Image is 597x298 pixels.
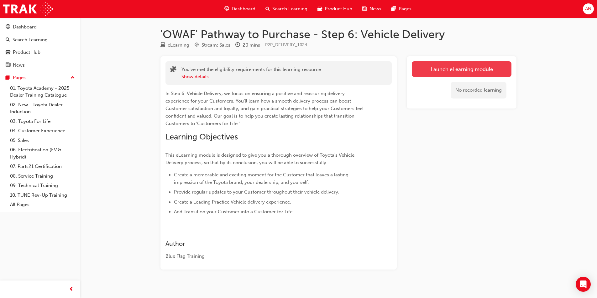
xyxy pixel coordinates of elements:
span: News [369,5,381,13]
a: Dashboard [3,21,77,33]
span: Product Hub [325,5,352,13]
a: 08. Service Training [8,171,77,181]
span: Provide regular updates to your Customer throughout their vehicle delivery. [174,189,339,195]
span: search-icon [265,5,270,13]
a: 10. TUNE Rev-Up Training [8,190,77,200]
a: 05. Sales [8,136,77,145]
a: 04. Customer Experience [8,126,77,136]
span: And Transition your Customer into a Customer for Life. [174,209,294,215]
div: Stream [194,41,230,49]
a: 09. Technical Training [8,181,77,190]
a: 03. Toyota For Life [8,117,77,126]
a: news-iconNews [357,3,386,15]
span: Pages [399,5,411,13]
button: Pages [3,72,77,83]
span: target-icon [194,43,199,48]
div: 20 mins [243,42,260,49]
div: Blue Flag Training [165,253,369,260]
span: news-icon [362,5,367,13]
span: guage-icon [224,5,229,13]
span: This eLearning module is designed to give you a thorough overview of Toyota's Vehicle Delivery pr... [165,152,356,165]
a: guage-iconDashboard [219,3,260,15]
span: up-icon [71,74,75,82]
span: Learning resource code [265,42,307,48]
a: 01. Toyota Academy - 2025 Dealer Training Catalogue [8,83,77,100]
div: You've met the eligibility requirements for this learning resource. [181,66,322,80]
span: news-icon [6,63,10,68]
div: Stream: Sales [202,42,230,49]
button: Show details [181,73,209,80]
button: AN [583,3,594,14]
h3: Author [165,240,369,247]
span: car-icon [6,50,10,55]
div: eLearning [168,42,189,49]
span: puzzle-icon [170,67,176,74]
a: Search Learning [3,34,77,46]
a: car-iconProduct Hub [312,3,357,15]
a: pages-iconPages [386,3,416,15]
a: Product Hub [3,47,77,58]
a: All Pages [8,200,77,210]
div: Product Hub [13,49,40,56]
span: car-icon [317,5,322,13]
div: No recorded learning [451,82,506,98]
span: learningResourceType_ELEARNING-icon [160,43,165,48]
img: Trak [3,2,53,16]
a: 02. New - Toyota Dealer Induction [8,100,77,117]
span: In Step 6: Vehicle Delivery, we focus on ensuring a positive and reassuring delivery experience f... [165,91,365,126]
div: Duration [235,41,260,49]
span: Learning Objectives [165,132,238,142]
span: guage-icon [6,24,10,30]
span: Dashboard [232,5,255,13]
span: Create a memorable and exciting moment for the Customer that leaves a lasting impression of the T... [174,172,350,185]
a: News [3,59,77,71]
a: search-iconSearch Learning [260,3,312,15]
button: DashboardSearch LearningProduct HubNews [3,20,77,72]
div: Open Intercom Messenger [576,277,591,292]
div: Dashboard [13,23,37,31]
span: AN [585,5,591,13]
div: Search Learning [13,36,48,43]
h1: 'OWAF' Pathway to Purchase - Step 6: Vehicle Delivery [160,28,516,41]
a: 06. Electrification (EV & Hybrid) [8,145,77,162]
div: Type [160,41,189,49]
div: News [13,62,25,69]
a: Launch eLearning module [412,61,511,77]
span: Search Learning [272,5,307,13]
span: search-icon [6,37,10,43]
div: Pages [13,74,26,81]
span: prev-icon [69,285,74,293]
span: Create a Leading Practice Vehicle delivery experience. [174,199,291,205]
a: 07. Parts21 Certification [8,162,77,171]
span: pages-icon [6,75,10,81]
span: pages-icon [391,5,396,13]
span: clock-icon [235,43,240,48]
